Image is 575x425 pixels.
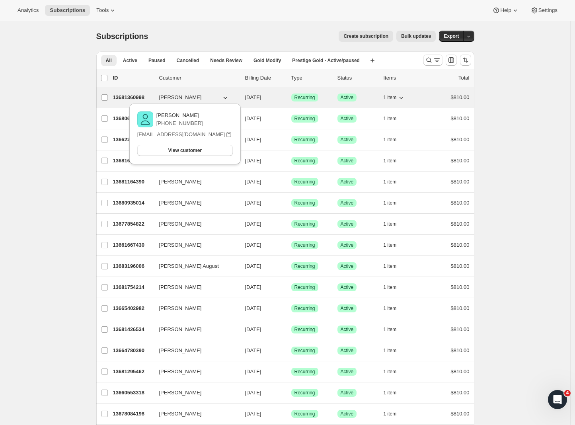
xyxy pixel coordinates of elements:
span: [DATE] [245,263,261,269]
span: Analytics [18,7,39,14]
p: 13681360998 [113,94,153,101]
p: 13681295462 [113,368,153,376]
span: All [106,57,112,64]
span: $810.00 [451,284,470,290]
span: [PERSON_NAME] [159,94,202,101]
span: [PERSON_NAME] [159,241,202,249]
span: Cancelled [177,57,199,64]
div: 13680640102[PERSON_NAME][DATE]SuccessRecurringSuccessActive1 item$810.00 [113,113,470,124]
span: $810.00 [451,347,470,353]
span: [DATE] [245,179,261,185]
span: [DATE] [245,390,261,396]
span: 1 item [384,305,397,312]
button: Bulk updates [396,31,436,42]
button: 1 item [384,113,405,124]
span: $810.00 [451,305,470,311]
span: [PERSON_NAME] [159,389,202,397]
span: Needs Review [210,57,242,64]
span: 1 item [384,179,397,185]
span: Active [341,305,354,312]
span: $810.00 [451,242,470,248]
span: $810.00 [451,411,470,417]
button: Help [487,5,524,16]
span: Active [341,94,354,101]
span: Recurring [294,115,315,122]
button: [PERSON_NAME] [154,197,234,209]
button: [PERSON_NAME] [154,218,234,230]
button: Create subscription [339,31,393,42]
span: [DATE] [245,158,261,164]
div: 13681688678[PERSON_NAME][DATE]SuccessRecurringSuccessActive1 item$810.00 [113,155,470,166]
div: Type [291,74,331,82]
button: 1 item [384,155,405,166]
span: [PERSON_NAME] [159,199,202,207]
button: 1 item [384,387,405,398]
span: Recurring [294,263,315,269]
span: Active [341,179,354,185]
span: Gold Modify [253,57,281,64]
span: [PERSON_NAME] [159,347,202,355]
span: Active [341,263,354,269]
span: $810.00 [451,136,470,142]
button: Export [439,31,464,42]
button: Settings [526,5,562,16]
span: [DATE] [245,200,261,206]
span: Tools [96,7,109,14]
span: View customer [168,147,202,154]
button: 1 item [384,408,405,419]
button: 1 item [384,366,405,377]
span: Settings [538,7,557,14]
p: 13664780390 [113,347,153,355]
span: 1 item [384,368,397,375]
button: 1 item [384,176,405,187]
span: $810.00 [451,221,470,227]
span: Subscriptions [96,32,148,41]
span: Active [341,347,354,354]
span: Recurring [294,305,315,312]
div: 13681164390[PERSON_NAME][DATE]SuccessRecurringSuccessActive1 item$810.00 [113,176,470,187]
span: [PERSON_NAME] August [159,262,219,270]
button: 1 item [384,92,405,103]
span: 1 item [384,200,397,206]
div: 13661667430[PERSON_NAME][DATE]SuccessRecurringSuccessActive1 item$810.00 [113,240,470,251]
button: [PERSON_NAME] [154,91,234,104]
span: Active [341,242,354,248]
span: Bulk updates [401,33,431,39]
p: 13680640102 [113,115,153,123]
img: variant image [137,111,153,127]
span: Active [341,221,354,227]
p: 13681426534 [113,326,153,333]
span: Recurring [294,326,315,333]
span: [DATE] [245,94,261,100]
div: 13677854822[PERSON_NAME][DATE]SuccessRecurringSuccessActive1 item$810.00 [113,218,470,230]
p: ID [113,74,153,82]
p: [EMAIL_ADDRESS][DOMAIN_NAME] [137,131,225,138]
span: $810.00 [451,158,470,164]
div: 13681426534[PERSON_NAME][DATE]SuccessRecurringSuccessActive1 item$810.00 [113,324,470,335]
div: Items [384,74,423,82]
span: $810.00 [451,115,470,121]
p: Status [337,74,377,82]
iframe: Intercom live chat [548,390,567,409]
span: [DATE] [245,305,261,311]
span: Recurring [294,200,315,206]
button: [PERSON_NAME] [154,344,234,357]
div: 13681754214[PERSON_NAME][DATE]SuccessRecurringSuccessActive1 item$810.00 [113,282,470,293]
div: 13664780390[PERSON_NAME][DATE]SuccessRecurringSuccessActive1 item$810.00 [113,345,470,356]
button: 1 item [384,134,405,145]
span: 1 item [384,347,397,354]
button: [PERSON_NAME] [154,175,234,188]
span: Create subscription [343,33,388,39]
span: 4 [564,390,571,396]
p: 13662290022 [113,136,153,144]
span: Help [500,7,511,14]
span: Active [341,411,354,417]
span: Subscriptions [50,7,85,14]
span: Active [341,200,354,206]
button: Analytics [13,5,43,16]
span: 1 item [384,326,397,333]
span: Active [341,390,354,396]
div: 13662290022[PERSON_NAME][DATE]SuccessRecurringSuccessActive1 item$810.00 [113,134,470,145]
span: [DATE] [245,284,261,290]
span: [DATE] [245,411,261,417]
